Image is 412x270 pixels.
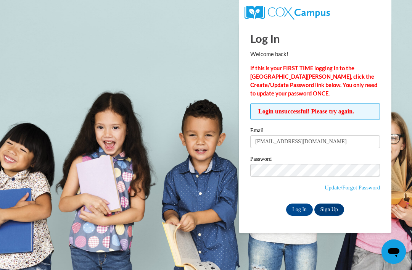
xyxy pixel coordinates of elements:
a: Sign Up [314,204,344,216]
label: Password [250,156,380,164]
strong: If this is your FIRST TIME logging in to the [GEOGRAPHIC_DATA][PERSON_NAME], click the Create/Upd... [250,65,377,97]
input: Log In [286,204,313,216]
img: COX Campus [245,6,330,19]
span: Login unsuccessful! Please try again. [250,103,380,120]
a: Update/Forgot Password [325,184,380,191]
label: Email [250,128,380,135]
iframe: Button to launch messaging window [381,239,406,264]
p: Welcome back! [250,50,380,58]
h1: Log In [250,31,380,46]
